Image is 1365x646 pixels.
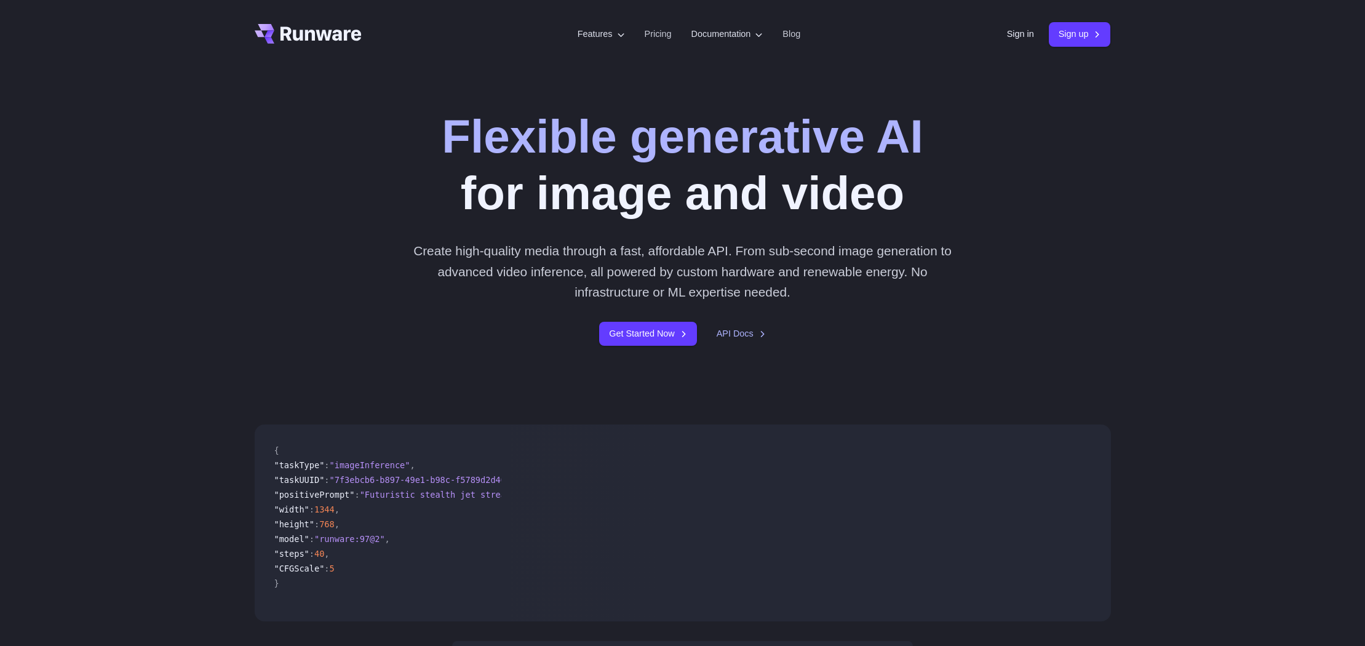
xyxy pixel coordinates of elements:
[274,475,325,485] span: "taskUUID"
[314,504,335,514] span: 1344
[274,460,325,470] span: "taskType"
[408,241,957,302] p: Create high-quality media through a fast, affordable API. From sub-second image generation to adv...
[274,519,314,529] span: "height"
[1049,22,1111,46] a: Sign up
[314,519,319,529] span: :
[324,549,329,559] span: ,
[274,564,325,573] span: "CFGScale"
[274,504,309,514] span: "width"
[578,27,625,41] label: Features
[309,549,314,559] span: :
[255,24,362,44] a: Go to /
[330,564,335,573] span: 5
[442,108,923,221] h1: for image and video
[442,110,923,162] strong: Flexible generative AI
[314,534,385,544] span: "runware:97@2"
[324,460,329,470] span: :
[782,27,800,41] a: Blog
[274,549,309,559] span: "steps"
[385,534,390,544] span: ,
[410,460,415,470] span: ,
[274,445,279,455] span: {
[599,322,696,346] a: Get Started Now
[309,504,314,514] span: :
[335,519,340,529] span: ,
[319,519,335,529] span: 768
[309,534,314,544] span: :
[314,549,324,559] span: 40
[274,578,279,588] span: }
[691,27,763,41] label: Documentation
[324,475,329,485] span: :
[335,504,340,514] span: ,
[330,475,521,485] span: "7f3ebcb6-b897-49e1-b98c-f5789d2d40d7"
[1007,27,1034,41] a: Sign in
[274,490,355,500] span: "positivePrompt"
[717,327,766,341] a: API Docs
[354,490,359,500] span: :
[274,534,309,544] span: "model"
[645,27,672,41] a: Pricing
[324,564,329,573] span: :
[360,490,818,500] span: "Futuristic stealth jet streaking through a neon-lit cityscape with glowing purple exhaust"
[330,460,410,470] span: "imageInference"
